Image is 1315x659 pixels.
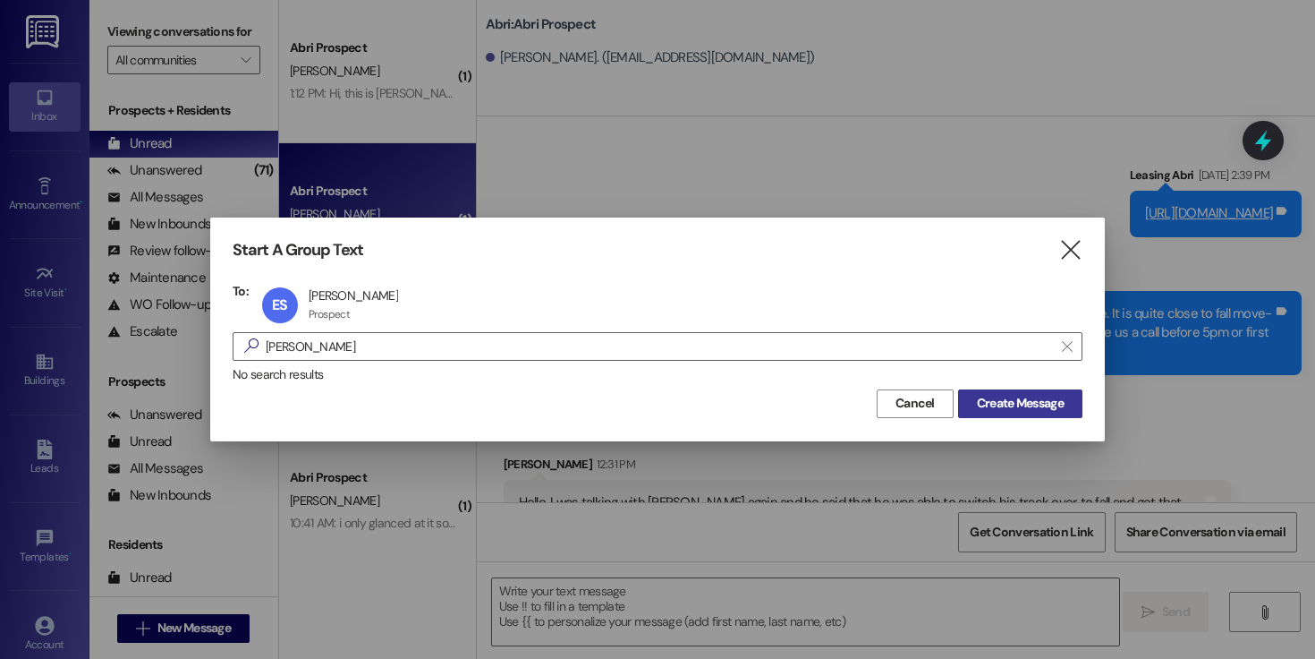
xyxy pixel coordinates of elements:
[1053,333,1082,360] button: Clear text
[977,394,1064,413] span: Create Message
[309,307,350,321] div: Prospect
[1058,241,1082,260] i: 
[233,283,249,299] h3: To:
[1062,339,1072,354] i: 
[895,394,935,413] span: Cancel
[958,389,1082,418] button: Create Message
[272,295,287,314] span: ES
[237,337,266,355] i: 
[266,334,1053,359] input: Search for any contact or apartment
[233,365,1082,384] div: No search results
[877,389,954,418] button: Cancel
[309,287,398,304] div: [PERSON_NAME]
[233,240,363,261] h3: Start A Group Text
